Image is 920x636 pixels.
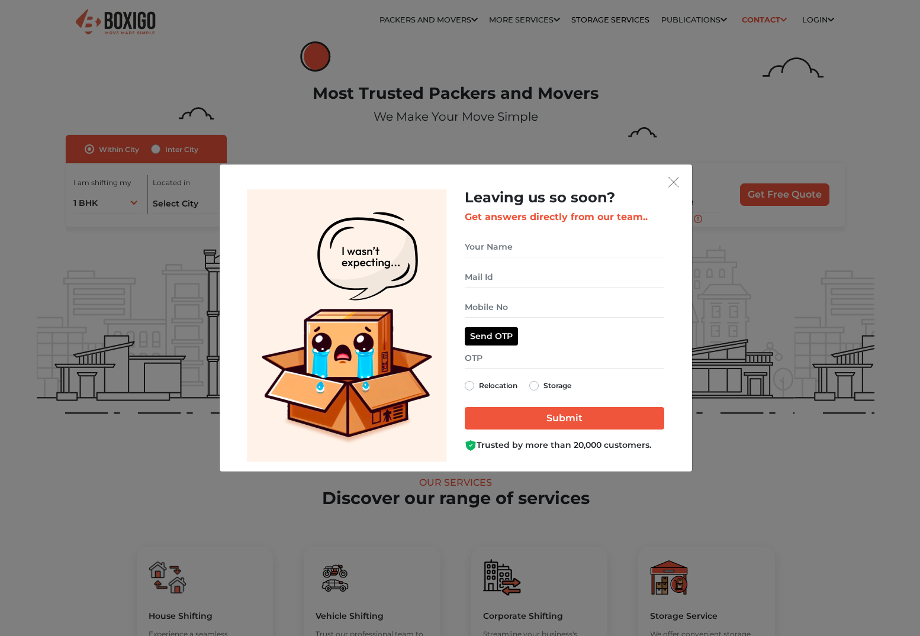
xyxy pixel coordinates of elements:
[465,407,664,430] input: Submit
[465,439,664,451] div: Trusted by more than 20,000 customers.
[465,440,477,451] img: Boxigo Customer Shield
[465,327,518,346] button: Send OTP
[247,189,447,462] img: Lead Welcome Image
[465,297,664,318] input: Mobile No
[465,189,664,206] h2: Leaving us so soon?
[543,379,571,393] label: Storage
[465,237,664,257] input: Your Name
[668,177,679,188] img: exit
[479,379,517,393] label: Relocation
[465,267,664,288] input: Mail Id
[465,348,664,369] input: OTP
[465,211,664,222] h3: Get answers directly from our team..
